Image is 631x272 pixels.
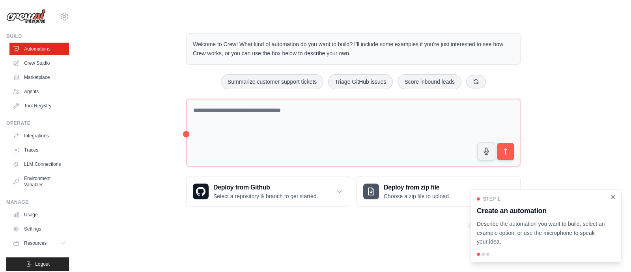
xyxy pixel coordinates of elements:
button: Summarize customer support tickets [221,74,323,89]
a: Traces [9,144,69,156]
p: Welcome to Crew! What kind of automation do you want to build? I'll include some examples if you'... [193,40,514,58]
img: Logo [6,9,46,24]
a: Marketplace [9,71,69,84]
a: Environment Variables [9,172,69,191]
button: Close walkthrough [610,194,616,200]
iframe: Chat Widget [592,234,631,272]
div: Build [6,33,69,39]
a: Tool Registry [9,99,69,112]
span: Resources [24,240,47,246]
span: Logout [35,261,50,267]
div: Operate [6,120,69,126]
h3: Create an automation [477,205,605,216]
a: LLM Connections [9,158,69,171]
p: Select a repository & branch to get started. [213,192,318,200]
h3: Deploy from zip file [384,183,450,192]
a: Integrations [9,129,69,142]
a: Agents [9,85,69,98]
h3: Deploy from Github [213,183,318,192]
a: Automations [9,43,69,55]
div: Manage [6,199,69,205]
button: Score inbound leads [398,74,461,89]
button: Resources [9,237,69,249]
a: Crew Studio [9,57,69,69]
button: Triage GitHub issues [328,74,393,89]
p: Choose a zip file to upload. [384,192,450,200]
a: Settings [9,223,69,235]
p: Describe the automation you want to build, select an example option, or use the microphone to spe... [477,219,605,246]
span: Step 1 [483,196,500,202]
button: Logout [6,257,69,271]
a: Usage [9,208,69,221]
